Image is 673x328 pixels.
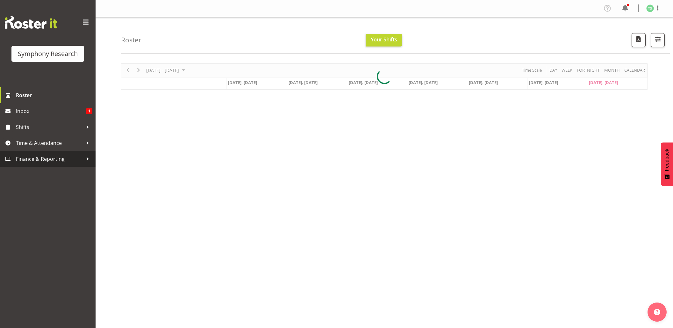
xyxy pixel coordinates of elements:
img: tanya-stebbing1954.jpg [646,4,654,12]
button: Feedback - Show survey [661,142,673,186]
span: Finance & Reporting [16,154,83,164]
span: Your Shifts [371,36,397,43]
span: Inbox [16,106,86,116]
button: Filter Shifts [651,33,665,47]
span: Feedback [664,149,670,171]
img: help-xxl-2.png [654,309,660,315]
h4: Roster [121,36,141,44]
button: Download a PDF of the roster according to the set date range. [632,33,646,47]
span: 1 [86,108,92,114]
div: Symphony Research [18,49,78,59]
button: Your Shifts [366,34,402,46]
span: Shifts [16,122,83,132]
span: Roster [16,90,92,100]
span: Time & Attendance [16,138,83,148]
img: Rosterit website logo [5,16,57,29]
